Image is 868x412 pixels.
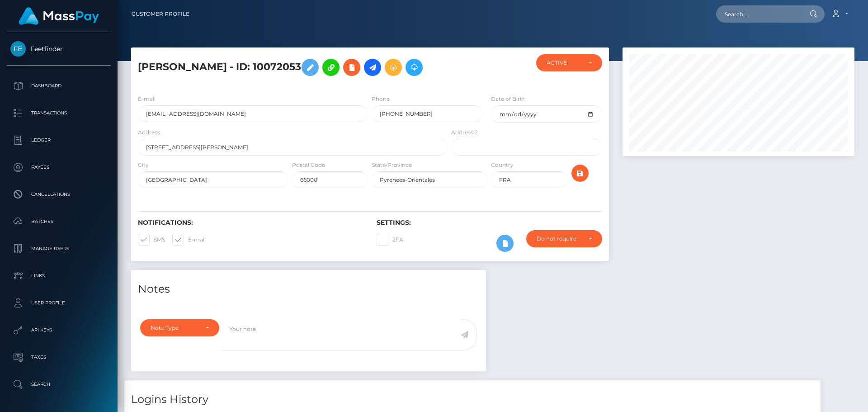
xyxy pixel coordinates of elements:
a: Initiate Payout [364,59,381,76]
h6: Settings: [377,219,602,227]
label: SMS [138,234,165,246]
p: Dashboard [10,79,107,93]
a: Dashboard [7,75,111,97]
img: MassPay Logo [19,7,99,25]
p: User Profile [10,296,107,310]
p: Cancellations [10,188,107,201]
p: Payees [10,161,107,174]
label: E-mail [138,95,156,103]
label: Address [138,128,160,137]
p: Taxes [10,350,107,364]
label: Postal Code [292,161,325,169]
div: ACTIVE [547,59,581,66]
a: User Profile [7,292,111,314]
div: Note Type [151,324,198,331]
span: Feetfinder [7,45,111,53]
a: Cancellations [7,183,111,206]
input: Search... [716,5,801,23]
h6: Notifications: [138,219,363,227]
a: Manage Users [7,237,111,260]
div: Do not require [537,235,581,242]
p: API Keys [10,323,107,337]
p: Ledger [10,133,107,147]
label: Date of Birth [491,95,526,103]
a: Ledger [7,129,111,152]
p: Manage Users [10,242,107,256]
label: Country [491,161,514,169]
a: Customer Profile [132,5,189,24]
img: Feetfinder [10,41,26,57]
a: Batches [7,210,111,233]
a: Transactions [7,102,111,124]
label: 2FA [377,234,403,246]
a: Links [7,265,111,287]
a: Taxes [7,346,111,369]
h5: [PERSON_NAME] - ID: 10072053 [138,54,443,81]
a: API Keys [7,319,111,341]
a: Payees [7,156,111,179]
p: Links [10,269,107,283]
button: ACTIVE [536,54,602,71]
button: Note Type [140,319,219,336]
p: Batches [10,215,107,228]
label: State/Province [372,161,412,169]
p: Transactions [10,106,107,120]
label: Address 2 [451,128,478,137]
label: City [138,161,149,169]
p: Search [10,378,107,391]
label: E-mail [172,234,206,246]
h4: Logins History [131,392,814,407]
button: Do not require [526,230,602,247]
a: Search [7,373,111,396]
h4: Notes [138,281,479,297]
label: Phone [372,95,390,103]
